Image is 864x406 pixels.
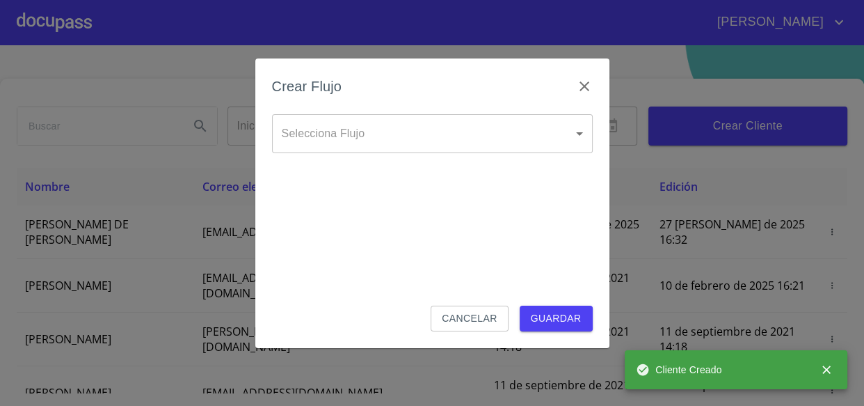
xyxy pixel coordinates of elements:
[442,310,497,327] span: Cancelar
[272,114,593,153] div: ​
[636,363,722,377] span: Cliente Creado
[520,306,593,331] button: Guardar
[272,75,342,97] h6: Crear Flujo
[431,306,508,331] button: Cancelar
[811,354,842,385] button: close
[531,310,582,327] span: Guardar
